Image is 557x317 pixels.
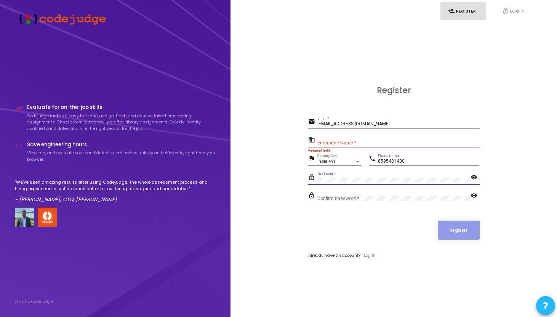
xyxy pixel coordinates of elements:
p: "We've seen amazing results after using Codejudge. The whole assessment process and hiring experi... [15,179,216,192]
input: Enterprise Name [317,140,480,146]
button: Register [438,221,480,240]
i: code [15,142,23,150]
i: timeline [15,104,23,113]
p: View, run, and evaluate your candidates’ submissions quickly and efficiently, right from your bro... [27,150,216,162]
mat-icon: business [308,136,317,145]
mat-icon: visibility [471,173,480,183]
mat-icon: lock_outline [308,173,317,183]
em: - [PERSON_NAME], CTO, [PERSON_NAME] [15,196,117,203]
mat-icon: email [308,118,317,127]
input: Email [317,122,480,127]
span: Already have an account? [308,252,360,258]
h4: Evaluate for on-the-job skills [27,104,216,110]
div: © 2025 Codejudge [15,298,53,305]
a: fingerprintLog In [495,2,540,20]
img: user image [15,208,34,227]
a: Log In [364,252,376,259]
mat-icon: flag [308,155,317,164]
i: person_add [448,8,455,14]
h3: Register [308,85,480,95]
span: India +91 [317,159,336,164]
mat-icon: phone [369,155,378,164]
i: fingerprint [502,8,509,14]
strong: Required field [308,149,330,152]
p: Codejudge makes it easy to create, assign, track, and assess take-home coding assignments. Choose... [27,113,216,132]
input: Phone Number [378,159,479,164]
img: company-logo [38,208,57,227]
mat-icon: lock_outline [308,192,317,201]
h4: Save engineering hours [27,142,216,148]
a: person_addRegister [440,2,486,20]
mat-icon: visibility [471,192,480,201]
